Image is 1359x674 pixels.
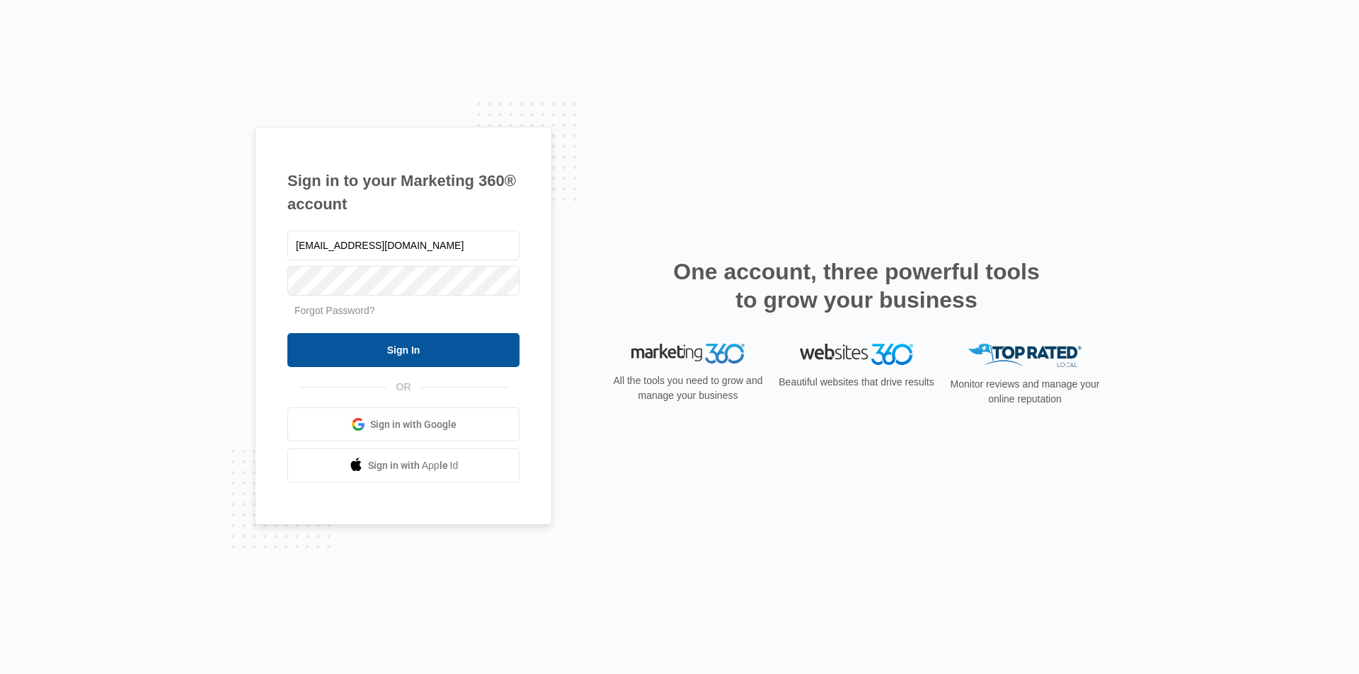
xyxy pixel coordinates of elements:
h2: One account, three powerful tools to grow your business [669,257,1044,314]
input: Sign In [287,333,520,367]
img: Websites 360 [800,344,913,364]
img: Marketing 360 [631,344,745,364]
input: Email [287,231,520,260]
a: Forgot Password? [294,305,375,316]
img: Top Rated Local [968,344,1082,367]
a: Sign in with Google [287,407,520,441]
p: All the tools you need to grow and manage your business [609,373,767,403]
h1: Sign in to your Marketing 360® account [287,169,520,216]
p: Beautiful websites that drive results [777,375,936,390]
span: Sign in with Apple Id [368,458,459,473]
p: Monitor reviews and manage your online reputation [946,377,1104,407]
a: Sign in with Apple Id [287,448,520,482]
span: OR [386,380,421,395]
span: Sign in with Google [370,417,457,432]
